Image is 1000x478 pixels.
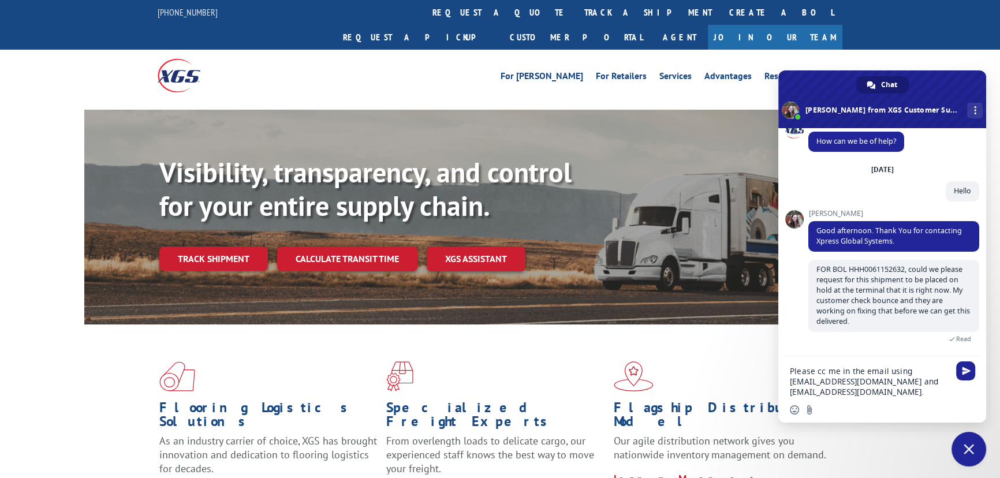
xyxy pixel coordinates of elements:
h1: Flooring Logistics Solutions [159,401,378,434]
span: How can we be of help? [816,136,896,146]
a: [PHONE_NUMBER] [158,6,218,18]
a: For Retailers [596,72,647,84]
a: Request a pickup [334,25,501,50]
a: XGS ASSISTANT [427,247,525,271]
h1: Specialized Freight Experts [386,401,605,434]
h1: Flagship Distribution Model [614,401,832,434]
span: Chat [881,76,897,94]
textarea: Compose your message... [790,366,949,397]
a: Customer Portal [501,25,651,50]
div: Close chat [952,432,986,466]
a: Services [659,72,692,84]
div: More channels [967,103,983,118]
a: Calculate transit time [277,247,417,271]
a: Advantages [704,72,752,84]
div: [DATE] [871,166,894,173]
span: Hello [954,186,971,196]
span: As an industry carrier of choice, XGS has brought innovation and dedication to flooring logistics... [159,434,377,475]
a: Resources [764,72,805,84]
a: Agent [651,25,708,50]
div: Chat [856,76,909,94]
span: Send [956,361,975,380]
a: For [PERSON_NAME] [501,72,583,84]
a: Join Our Team [708,25,842,50]
a: Track shipment [159,247,268,271]
span: Read [956,335,971,343]
span: FOR BOL HHH0061152632, could we please request for this shipment to be placed on hold at the term... [816,264,970,326]
span: Good afternoon. Thank You for contacting Xpress Global Systems. [816,226,962,246]
span: Insert an emoji [790,405,799,414]
span: Our agile distribution network gives you nationwide inventory management on demand. [614,434,826,461]
span: Send a file [805,405,814,414]
b: Visibility, transparency, and control for your entire supply chain. [159,154,572,223]
img: xgs-icon-total-supply-chain-intelligence-red [159,361,195,391]
img: xgs-icon-focused-on-flooring-red [386,361,413,391]
span: [PERSON_NAME] [808,210,979,218]
img: xgs-icon-flagship-distribution-model-red [614,361,654,391]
